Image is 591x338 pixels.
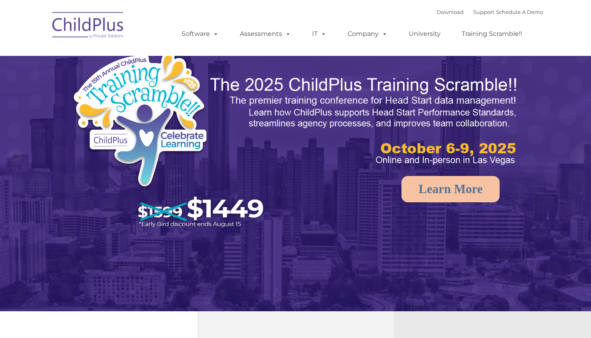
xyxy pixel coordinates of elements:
a: Learn More [401,176,500,202]
a: Company [340,26,395,42]
a: Schedule A Demo [496,9,543,15]
img: ChildPlus by Procare Solutions [48,6,128,46]
a: Assessments [232,26,299,42]
a: Support [473,9,494,15]
a: Download [437,9,464,15]
a: Software [174,26,227,42]
a: University [401,26,449,42]
a: IT [304,26,334,42]
font: | [437,9,543,15]
a: Training Scramble!! [454,26,530,42]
